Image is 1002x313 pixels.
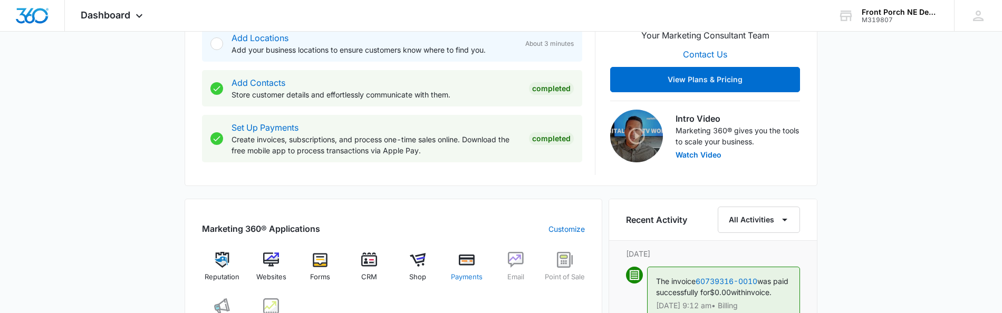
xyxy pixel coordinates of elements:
button: Watch Video [676,151,721,159]
span: invoice. [745,288,772,297]
h3: Intro Video [676,112,800,125]
a: Add Contacts [232,77,285,88]
span: Email [507,272,524,282]
a: Reputation [202,252,243,290]
a: Add Locations [232,33,288,43]
span: The invoice [656,277,696,286]
div: Completed [529,82,574,95]
a: CRM [349,252,389,290]
div: account id [862,16,939,24]
p: Marketing 360® gives you the tools to scale your business. [676,125,800,147]
a: Point of Sale [544,252,585,290]
a: Email [496,252,536,290]
span: with [731,288,745,297]
span: Forms [310,272,330,282]
div: account name [862,8,939,16]
a: Customize [548,223,585,234]
span: Payments [451,272,483,282]
p: [DATE] 9:12 am • Billing [656,302,791,309]
span: Reputation [205,272,239,282]
span: Dashboard [81,9,130,21]
a: Shop [398,252,438,290]
a: Set Up Payments [232,122,298,133]
h2: Marketing 360® Applications [202,222,320,235]
div: Completed [529,132,574,145]
span: Websites [256,272,286,282]
button: Contact Us [672,42,738,67]
img: Intro Video [610,110,663,162]
a: Payments [447,252,487,290]
span: About 3 minutes [525,39,574,48]
span: CRM [361,272,377,282]
button: View Plans & Pricing [610,67,800,92]
span: Point of Sale [545,272,585,282]
h6: Recent Activity [626,213,687,226]
p: Create invoices, subscriptions, and process one-time sales online. Download the free mobile app t... [232,134,521,156]
a: 60739316-0010 [696,277,757,286]
p: Store customer details and effortlessly communicate with them. [232,89,521,100]
p: Your Marketing Consultant Team [641,29,769,42]
p: [DATE] [626,248,800,259]
span: Shop [409,272,426,282]
button: All Activities [718,207,800,233]
a: Forms [300,252,341,290]
a: Websites [251,252,292,290]
p: Add your business locations to ensure customers know where to find you. [232,44,517,55]
span: $0.00 [710,288,731,297]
